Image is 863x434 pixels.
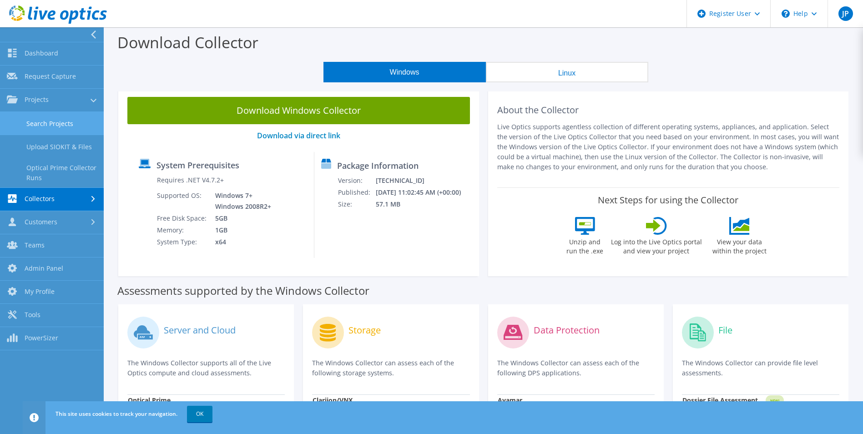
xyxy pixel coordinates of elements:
label: File [718,326,732,335]
strong: Clariion/VNX [313,396,353,404]
strong: Avamar [498,396,522,404]
td: Memory: [156,224,208,236]
label: Data Protection [534,326,600,335]
label: Log into the Live Optics portal and view your project [611,235,702,256]
label: System Prerequisites [156,161,239,170]
strong: Dossier File Assessment [682,396,758,404]
td: 5GB [208,212,273,224]
label: View your data within the project [707,235,772,256]
a: OK [187,406,212,422]
a: Download Windows Collector [127,97,470,124]
label: Server and Cloud [164,326,236,335]
td: System Type: [156,236,208,248]
td: 57.1 MB [375,198,473,210]
td: Free Disk Space: [156,212,208,224]
td: Published: [338,187,375,198]
label: Unzip and run the .exe [564,235,606,256]
span: JP [838,6,853,21]
button: Windows [323,62,486,82]
p: Live Optics supports agentless collection of different operating systems, appliances, and applica... [497,122,840,172]
label: Requires .NET V4.7.2+ [157,176,224,185]
a: Download via direct link [257,131,340,141]
button: Linux [486,62,648,82]
td: [TECHNICAL_ID] [375,175,473,187]
td: Supported OS: [156,190,208,212]
td: 1GB [208,224,273,236]
p: The Windows Collector can provide file level assessments. [682,358,839,378]
p: The Windows Collector can assess each of the following DPS applications. [497,358,655,378]
p: The Windows Collector can assess each of the following storage systems. [312,358,469,378]
td: [DATE] 11:02:45 AM (+00:00) [375,187,473,198]
label: Assessments supported by the Windows Collector [117,286,369,295]
p: The Windows Collector supports all of the Live Optics compute and cloud assessments. [127,358,285,378]
td: Size: [338,198,375,210]
label: Package Information [337,161,419,170]
td: Windows 7+ Windows 2008R2+ [208,190,273,212]
td: x64 [208,236,273,248]
span: This site uses cookies to track your navigation. [56,410,177,418]
label: Storage [348,326,381,335]
strong: Optical Prime [128,396,171,404]
td: Version: [338,175,375,187]
tspan: NEW! [770,398,779,403]
label: Download Collector [117,32,258,53]
h2: About the Collector [497,105,840,116]
label: Next Steps for using the Collector [598,195,738,206]
svg: \n [782,10,790,18]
